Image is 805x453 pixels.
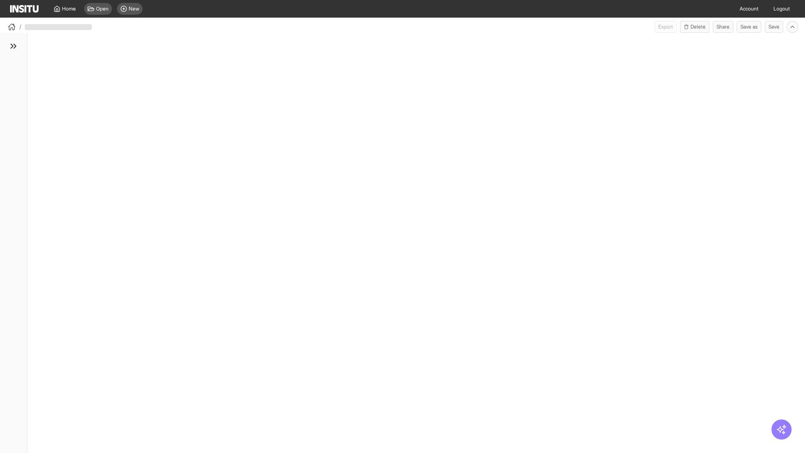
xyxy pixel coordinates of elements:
[654,21,677,33] span: Can currently only export from Insights reports.
[654,21,677,33] button: Export
[713,21,733,33] button: Share
[7,22,21,32] button: /
[680,21,709,33] button: Delete
[96,5,109,12] span: Open
[10,5,39,13] img: Logo
[765,21,783,33] button: Save
[129,5,139,12] span: New
[737,21,761,33] button: Save as
[62,5,76,12] span: Home
[19,23,21,31] span: /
